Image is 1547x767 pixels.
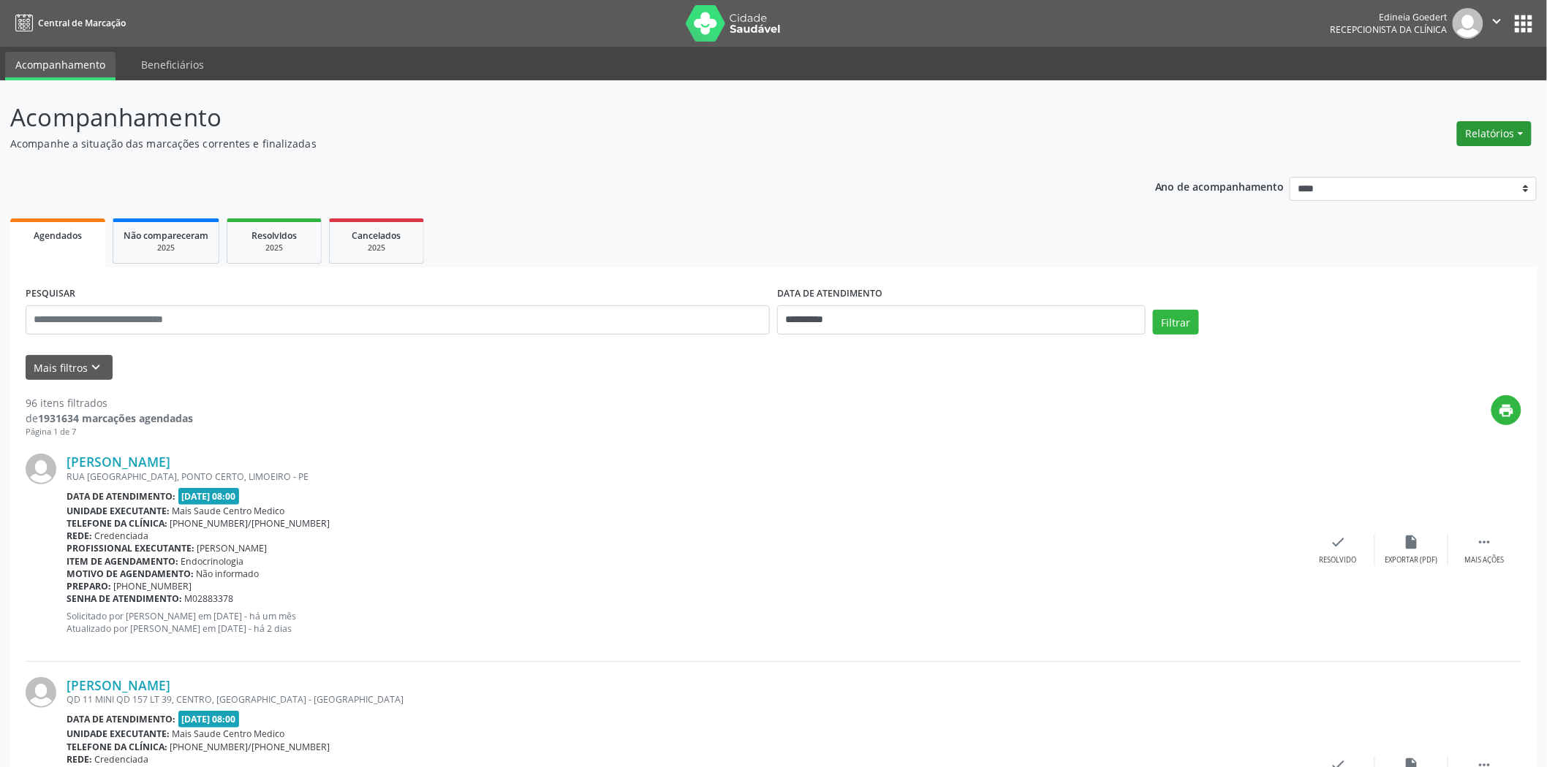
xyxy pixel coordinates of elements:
span: [DATE] 08:00 [178,711,240,728]
div: Resolvido [1320,555,1357,565]
b: Rede: [67,753,92,766]
i: keyboard_arrow_down [88,359,105,375]
b: Motivo de agendamento: [67,568,194,580]
b: Senha de atendimento: [67,592,182,605]
img: img [26,677,56,708]
span: Cancelados [352,229,401,242]
button: Filtrar [1153,310,1199,335]
span: Central de Marcação [38,17,126,29]
img: img [26,454,56,484]
span: [PHONE_NUMBER]/[PHONE_NUMBER] [170,517,330,530]
div: Exportar (PDF) [1385,555,1438,565]
div: 96 itens filtrados [26,395,193,411]
b: Telefone da clínica: [67,517,167,530]
span: Não informado [197,568,260,580]
div: Mais ações [1465,555,1505,565]
span: Agendados [34,229,82,242]
i: print [1499,402,1515,419]
button: Relatórios [1457,121,1532,146]
button: apps [1511,11,1537,37]
a: Central de Marcação [10,11,126,35]
b: Unidade executante: [67,728,170,740]
button:  [1483,8,1511,39]
div: QD 11 MINI QD 157 LT 39, CENTRO, [GEOGRAPHIC_DATA] - [GEOGRAPHIC_DATA] [67,693,1302,706]
span: Credenciada [95,753,149,766]
img: img [1453,8,1483,39]
span: Mais Saude Centro Medico [173,505,285,517]
b: Data de atendimento: [67,713,175,725]
span: [PERSON_NAME] [197,542,268,554]
i:  [1489,13,1505,29]
button: Mais filtroskeyboard_arrow_down [26,355,113,381]
span: [PHONE_NUMBER]/[PHONE_NUMBER] [170,741,330,753]
span: Não compareceram [124,229,208,242]
span: [PHONE_NUMBER] [114,580,192,592]
div: de [26,411,193,426]
button: print [1491,395,1521,425]
p: Acompanhe a situação das marcações correntes e finalizadas [10,136,1079,151]
span: Resolvidos [251,229,297,242]
label: DATA DE ATENDIMENTO [777,283,882,305]
span: Recepcionista da clínica [1331,23,1448,36]
p: Acompanhamento [10,99,1079,136]
i: insert_drive_file [1404,534,1420,550]
p: Solicitado por [PERSON_NAME] em [DATE] - há um mês Atualizado por [PERSON_NAME] em [DATE] - há 2 ... [67,610,1302,635]
div: 2025 [124,243,208,253]
a: Beneficiários [131,52,214,77]
b: Preparo: [67,580,111,592]
div: 2025 [340,243,413,253]
div: 2025 [238,243,311,253]
a: Acompanhamento [5,52,116,80]
span: [DATE] 08:00 [178,488,240,505]
b: Telefone da clínica: [67,741,167,753]
div: Edineia Goedert [1331,11,1448,23]
label: PESQUISAR [26,283,75,305]
i: check [1331,534,1347,550]
p: Ano de acompanhamento [1155,177,1285,195]
b: Item de agendamento: [67,555,178,568]
a: [PERSON_NAME] [67,454,170,470]
span: M02883378 [185,592,234,605]
span: Endocrinologia [181,555,244,568]
b: Rede: [67,530,92,542]
b: Unidade executante: [67,505,170,517]
b: Profissional executante: [67,542,194,554]
div: Página 1 de 7 [26,426,193,438]
i:  [1477,534,1493,550]
div: RUA [GEOGRAPHIC_DATA], PONTO CERTO, LIMOEIRO - PE [67,470,1302,483]
strong: 1931634 marcações agendadas [38,411,193,425]
b: Data de atendimento: [67,490,175,503]
span: Credenciada [95,530,149,542]
a: [PERSON_NAME] [67,677,170,693]
span: Mais Saude Centro Medico [173,728,285,740]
